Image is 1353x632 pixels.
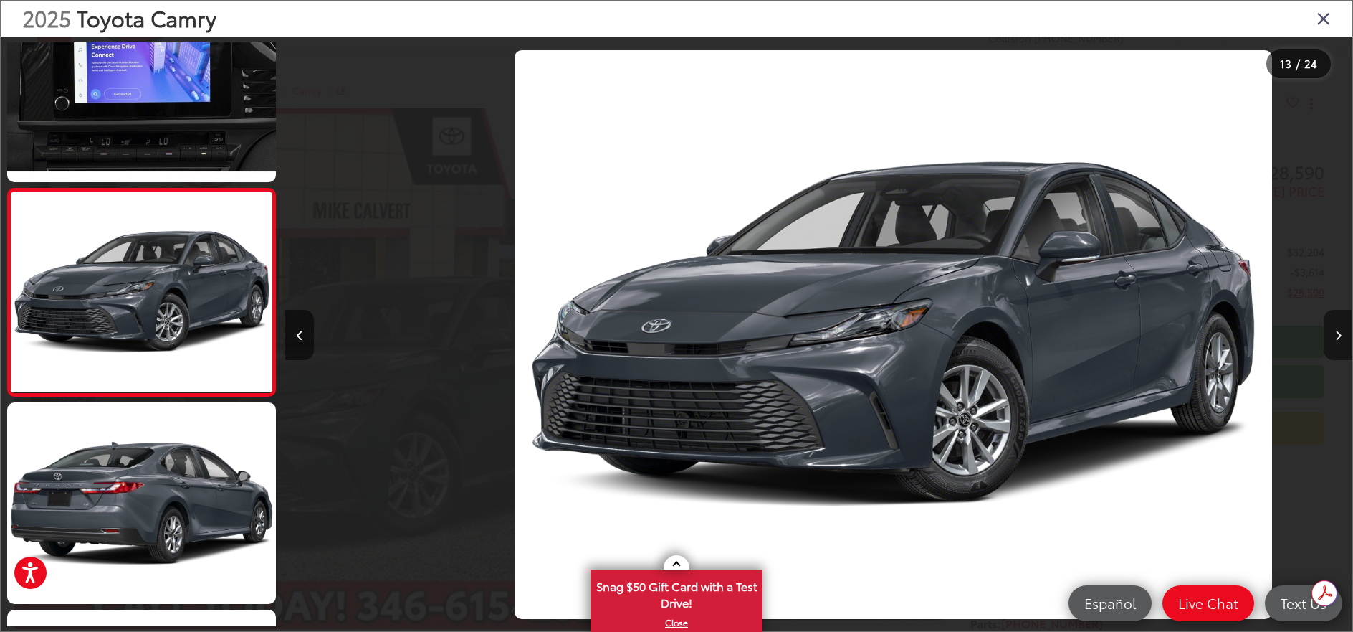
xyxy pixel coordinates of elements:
[1316,9,1331,27] i: Close gallery
[1077,594,1143,612] span: Español
[285,310,314,360] button: Previous image
[1171,594,1246,612] span: Live Chat
[592,571,761,615] span: Snag $50 Gift Card with a Test Drive!
[1280,55,1291,71] span: 13
[22,2,71,33] span: 2025
[1304,55,1317,71] span: 24
[1273,594,1334,612] span: Text Us
[1162,585,1254,621] a: Live Chat
[8,192,274,392] img: 2025 Toyota Camry LE
[1068,585,1152,621] a: Español
[515,50,1272,619] img: 2025 Toyota Camry LE
[1324,310,1352,360] button: Next image
[4,400,279,606] img: 2025 Toyota Camry LE
[77,2,216,33] span: Toyota Camry
[1294,59,1301,69] span: /
[1265,585,1342,621] a: Text Us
